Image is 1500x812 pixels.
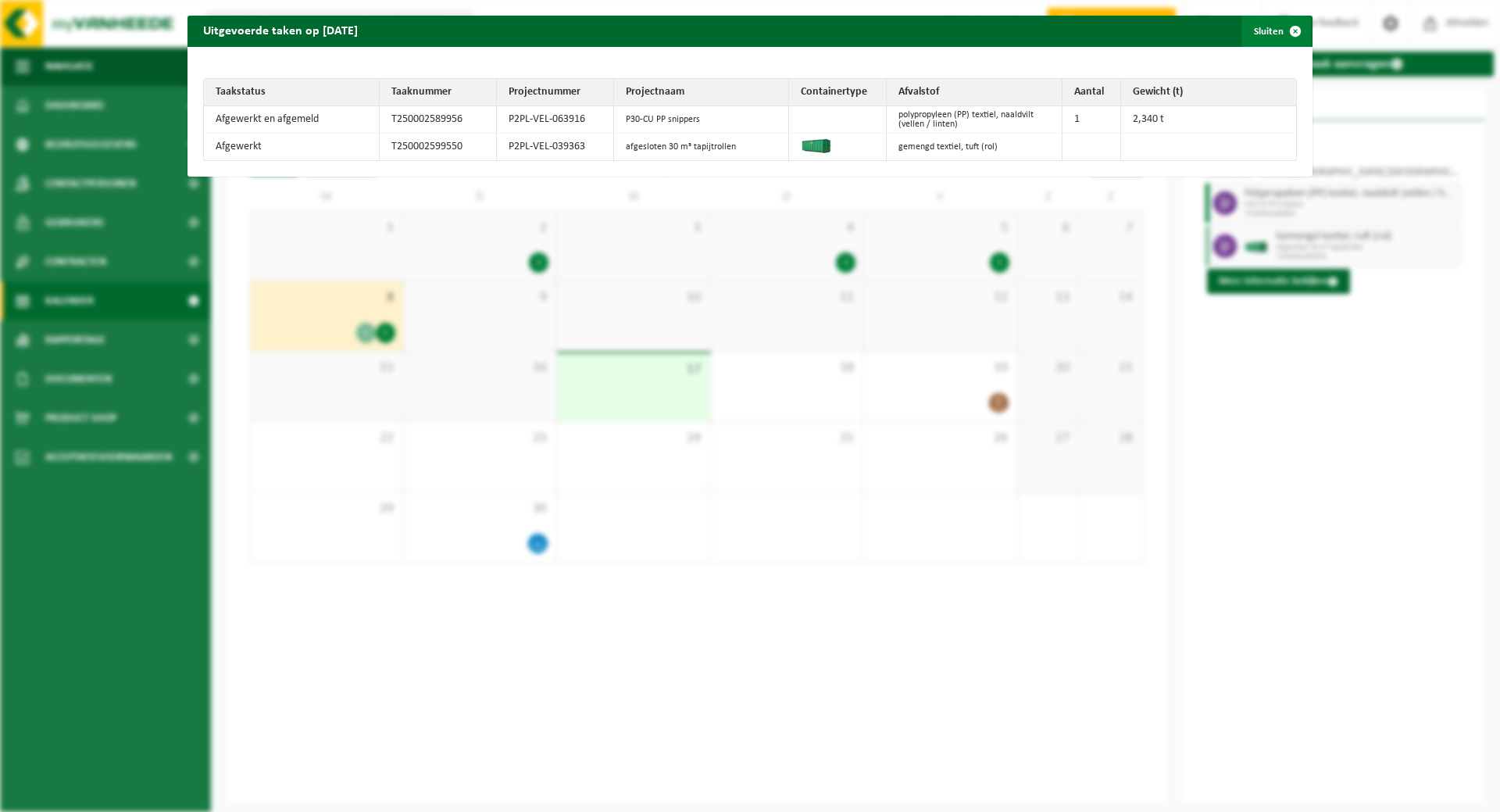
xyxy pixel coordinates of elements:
th: Taakstatus [204,79,380,106]
th: Gewicht (t) [1121,79,1297,106]
td: 2,340 t [1121,106,1297,134]
td: T250002599550 [380,134,497,160]
th: Projectnaam [614,79,790,106]
td: P2PL-VEL-063916 [497,106,614,134]
td: Afgewerkt [204,134,380,160]
td: Afgewerkt en afgemeld [204,106,380,134]
img: HK-XA-30-GN-00 [801,138,832,153]
td: 1 [1062,106,1121,134]
th: Aantal [1062,79,1121,106]
th: Taaknummer [380,79,497,106]
th: Projectnummer [497,79,614,106]
td: P30-CU PP snippers [614,106,790,134]
th: Containertype [789,79,887,106]
button: Sluiten [1241,16,1311,47]
td: gemengd textiel, tuft (rol) [887,134,1062,160]
td: afgesloten 30 m³ tapijtrollen [614,134,790,160]
td: P2PL-VEL-039363 [497,134,614,160]
td: T250002589956 [380,106,497,134]
h2: Uitgevoerde taken op [DATE] [187,16,373,45]
td: polypropyleen (PP) textiel, naaldvilt (vellen / linten) [887,106,1062,134]
th: Afvalstof [887,79,1062,106]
